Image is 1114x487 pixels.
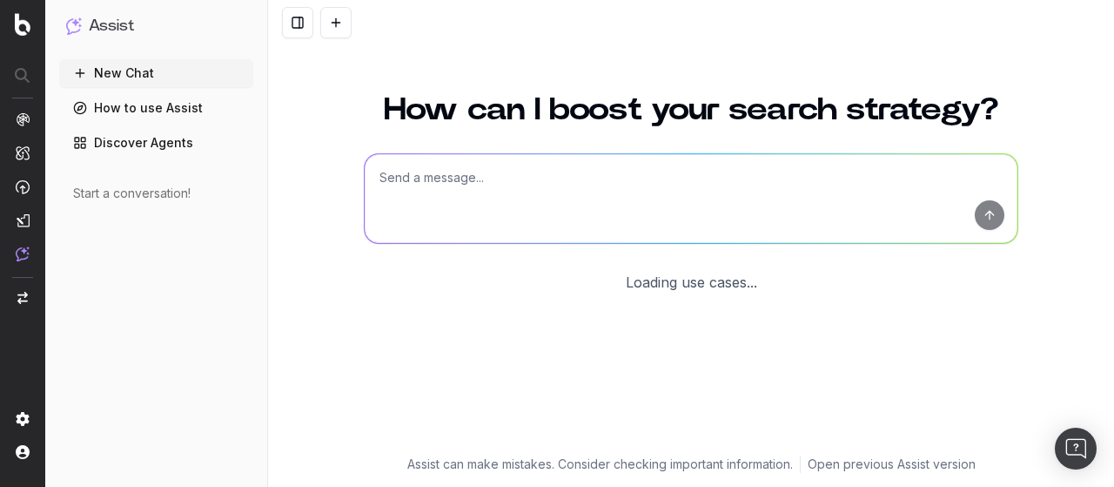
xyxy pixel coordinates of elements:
[16,145,30,160] img: Intelligence
[16,445,30,459] img: My account
[59,94,253,122] a: How to use Assist
[73,185,239,202] div: Start a conversation!
[59,129,253,157] a: Discover Agents
[66,17,82,34] img: Assist
[17,292,28,304] img: Switch project
[16,112,30,126] img: Analytics
[16,213,30,227] img: Studio
[808,456,976,473] a: Open previous Assist version
[16,412,30,426] img: Setting
[626,272,757,293] div: Loading use cases...
[16,247,30,261] img: Assist
[16,179,30,194] img: Activation
[1055,428,1097,470] div: Open Intercom Messenger
[364,94,1018,125] h1: How can I boost your search strategy?
[15,13,30,36] img: Botify logo
[59,59,253,87] button: New Chat
[66,14,246,38] button: Assist
[89,14,134,38] h1: Assist
[407,456,793,473] p: Assist can make mistakes. Consider checking important information.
